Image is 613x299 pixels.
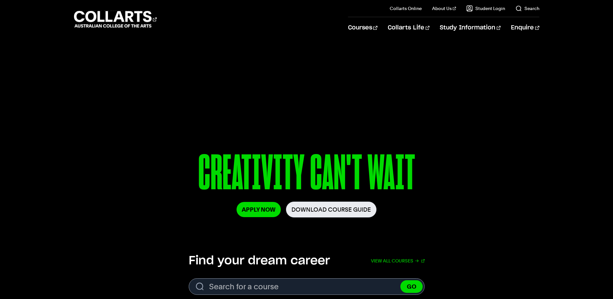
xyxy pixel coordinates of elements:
p: CREATIVITY CAN'T WAIT [126,148,487,202]
h2: Find your dream career [189,254,330,268]
a: View all courses [371,254,425,268]
a: Search [515,5,539,12]
div: Go to homepage [74,10,157,28]
a: Enquire [511,17,539,39]
button: GO [400,280,423,293]
a: Student Login [466,5,505,12]
a: Collarts Life [388,17,429,39]
a: Download Course Guide [286,202,376,217]
a: Courses [348,17,377,39]
form: Search [189,278,425,295]
a: About Us [432,5,456,12]
a: Collarts Online [390,5,422,12]
input: Search for a course [189,278,425,295]
a: Apply Now [237,202,281,217]
a: Study Information [440,17,501,39]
